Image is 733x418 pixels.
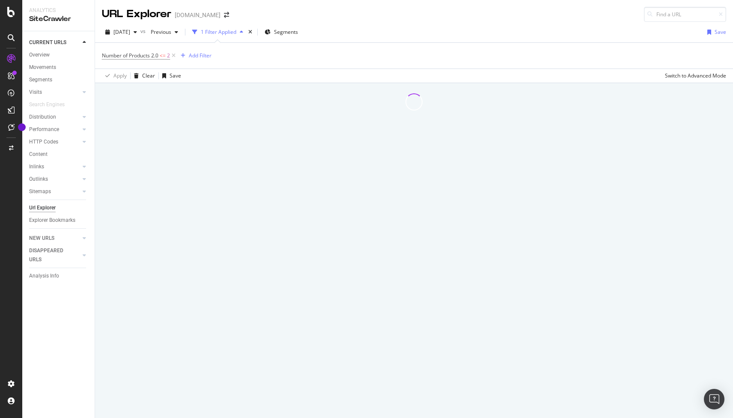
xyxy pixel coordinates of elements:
[29,234,54,243] div: NEW URLS
[29,125,80,134] a: Performance
[29,216,89,225] a: Explorer Bookmarks
[29,203,56,212] div: Url Explorer
[18,123,26,131] div: Tooltip anchor
[715,28,726,36] div: Save
[29,187,51,196] div: Sitemaps
[29,51,89,60] a: Overview
[29,38,66,47] div: CURRENT URLS
[665,72,726,79] div: Switch to Advanced Mode
[29,150,89,159] a: Content
[29,100,65,109] div: Search Engines
[113,72,127,79] div: Apply
[644,7,726,22] input: Find a URL
[170,72,181,79] div: Save
[29,38,80,47] a: CURRENT URLS
[189,25,247,39] button: 1 Filter Applied
[177,51,212,61] button: Add Filter
[102,7,171,21] div: URL Explorer
[29,272,59,281] div: Analysis Info
[29,187,80,196] a: Sitemaps
[29,113,56,122] div: Distribution
[29,63,89,72] a: Movements
[29,51,50,60] div: Overview
[189,52,212,59] div: Add Filter
[29,75,52,84] div: Segments
[29,246,80,264] a: DISAPPEARED URLS
[704,389,724,409] div: Open Intercom Messenger
[29,88,42,97] div: Visits
[29,272,89,281] a: Analysis Info
[704,25,726,39] button: Save
[147,25,182,39] button: Previous
[29,162,44,171] div: Inlinks
[102,69,127,83] button: Apply
[29,7,88,14] div: Analytics
[29,63,56,72] div: Movements
[160,52,166,59] span: <=
[261,25,301,39] button: Segments
[274,28,298,36] span: Segments
[29,175,80,184] a: Outlinks
[175,11,220,19] div: [DOMAIN_NAME]
[29,216,75,225] div: Explorer Bookmarks
[201,28,236,36] div: 1 Filter Applied
[29,125,59,134] div: Performance
[29,137,80,146] a: HTTP Codes
[29,113,80,122] a: Distribution
[661,69,726,83] button: Switch to Advanced Mode
[102,25,140,39] button: [DATE]
[29,150,48,159] div: Content
[29,162,80,171] a: Inlinks
[29,88,80,97] a: Visits
[142,72,155,79] div: Clear
[29,234,80,243] a: NEW URLS
[29,203,89,212] a: Url Explorer
[29,75,89,84] a: Segments
[167,50,170,62] span: 2
[113,28,130,36] span: 2025 Oct. 12th
[159,69,181,83] button: Save
[224,12,229,18] div: arrow-right-arrow-left
[140,27,147,35] span: vs
[102,52,158,59] span: Number of Products 2.0
[131,69,155,83] button: Clear
[29,14,88,24] div: SiteCrawler
[29,137,58,146] div: HTTP Codes
[29,246,72,264] div: DISAPPEARED URLS
[29,100,73,109] a: Search Engines
[247,28,254,36] div: times
[29,175,48,184] div: Outlinks
[147,28,171,36] span: Previous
